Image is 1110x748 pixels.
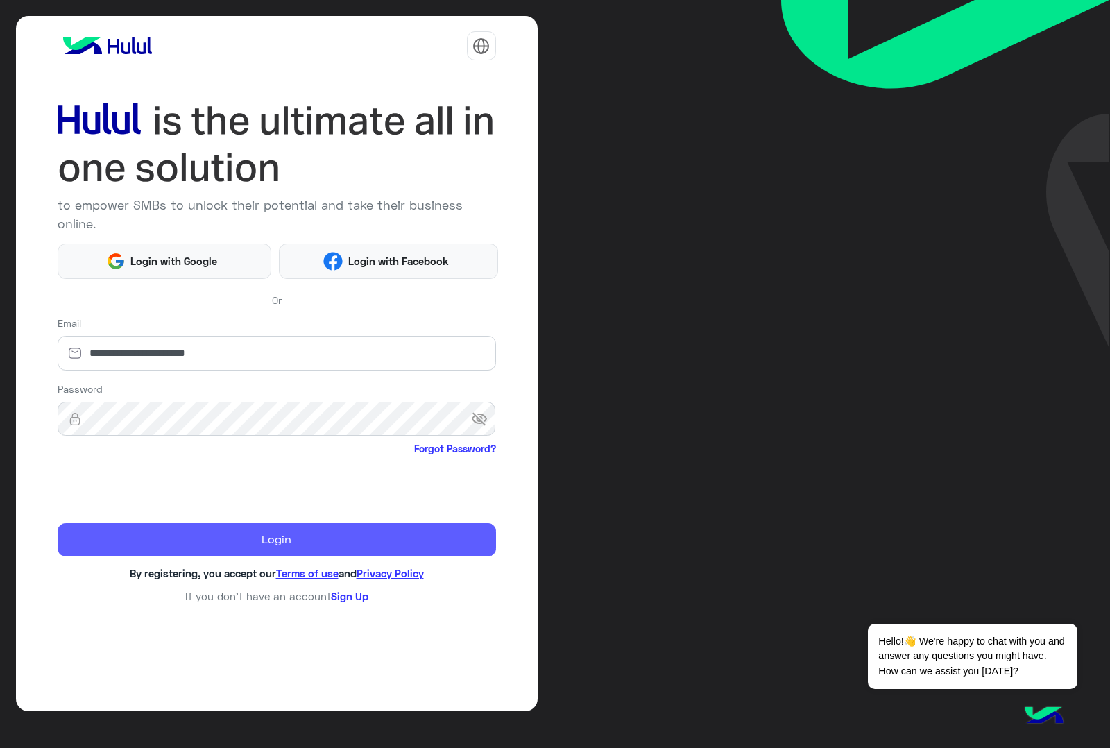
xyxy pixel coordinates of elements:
span: visibility_off [471,407,496,432]
iframe: reCAPTCHA [58,459,268,513]
img: lock [58,412,92,426]
a: Privacy Policy [357,567,424,579]
img: tab [472,37,490,55]
button: Login with Facebook [279,244,498,279]
a: Sign Up [331,590,368,602]
span: Hello!👋 We're happy to chat with you and answer any questions you might have. How can we assist y... [868,624,1077,689]
label: Email [58,316,81,330]
img: hulul-logo.png [1020,692,1068,741]
span: Login with Google [126,253,223,269]
span: and [339,567,357,579]
span: Login with Facebook [343,253,454,269]
p: to empower SMBs to unlock their potential and take their business online. [58,196,496,233]
button: Login [58,523,496,556]
a: Forgot Password? [414,441,496,456]
a: Terms of use [276,567,339,579]
img: Facebook [323,252,343,271]
span: Or [272,293,282,307]
label: Password [58,382,103,396]
img: logo [58,32,157,60]
h6: If you don’t have an account [58,590,496,602]
button: Login with Google [58,244,272,279]
img: email [58,346,92,360]
img: Google [106,252,126,271]
img: hululLoginTitle_EN.svg [58,97,496,191]
span: By registering, you accept our [130,567,276,579]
